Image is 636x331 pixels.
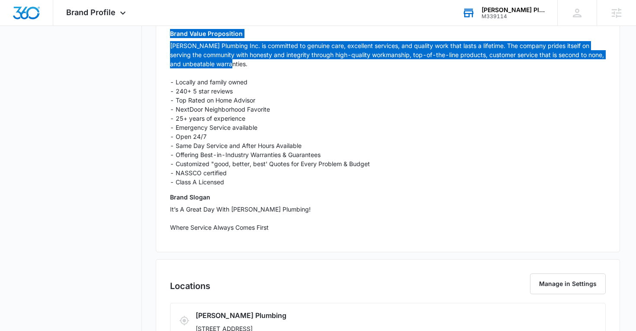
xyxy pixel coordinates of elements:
p: [PERSON_NAME] Plumbing Inc. is committed to genuine care, excellent services, and quality work th... [170,41,606,186]
div: account name [482,6,545,13]
h3: Brand Slogan [170,193,606,202]
h3: [PERSON_NAME] Plumbing [196,310,500,321]
h2: Locations [170,280,210,292]
div: account id [482,13,545,19]
p: It’s A Great Day With [PERSON_NAME] Plumbing! Where Service Always Comes First [170,205,606,232]
h3: Brand Value Proposition [170,29,606,38]
span: Brand Profile [66,8,116,17]
button: Manage in Settings [530,273,606,294]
